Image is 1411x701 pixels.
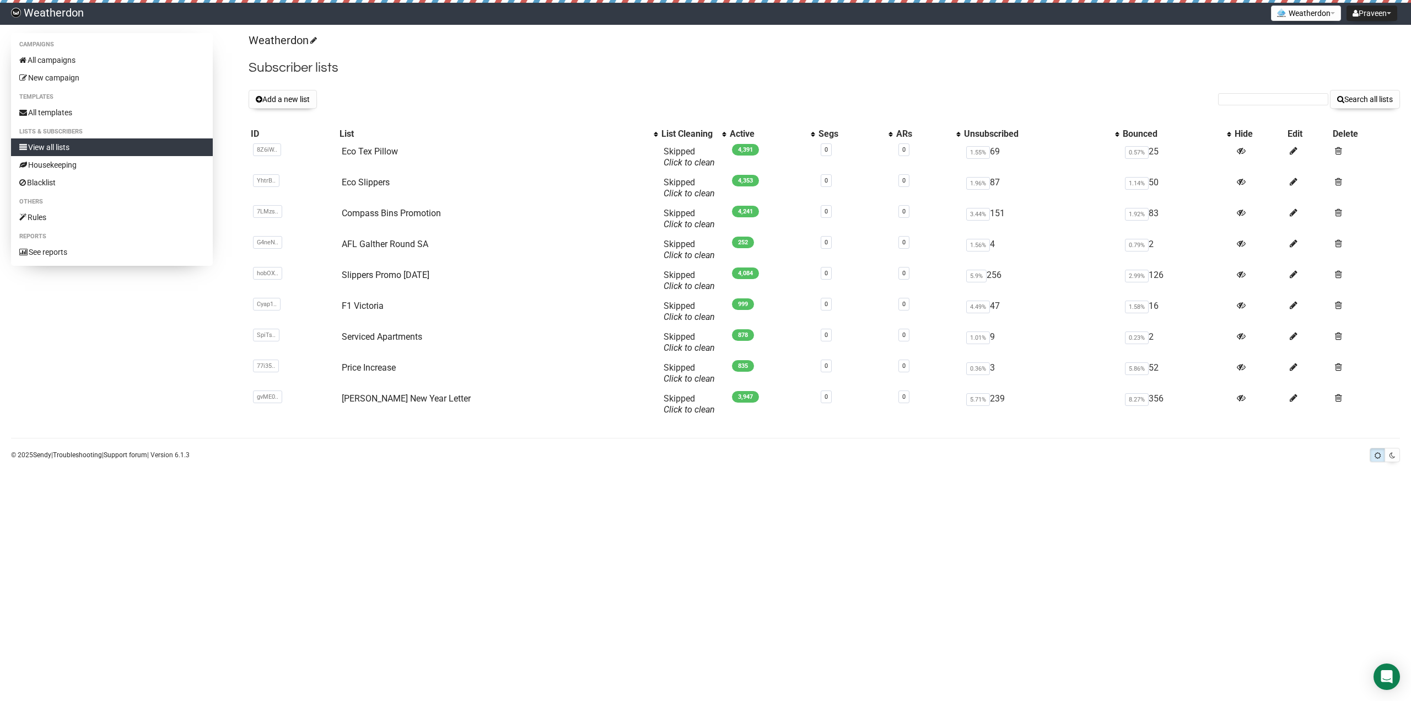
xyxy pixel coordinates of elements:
[11,38,213,51] li: Campaigns
[966,146,990,159] span: 1.55%
[664,270,715,291] span: Skipped
[816,126,893,142] th: Segs: No sort applied, activate to apply an ascending sort
[1232,126,1285,142] th: Hide: No sort applied, sorting is disabled
[732,267,759,279] span: 4,084
[1125,362,1149,375] span: 5.86%
[664,208,715,229] span: Skipped
[902,177,906,184] a: 0
[962,173,1120,204] td: 87
[962,204,1120,234] td: 151
[11,174,213,191] a: Blacklist
[732,175,759,186] span: 4,353
[664,362,715,384] span: Skipped
[732,144,759,156] span: 4,391
[1125,393,1149,406] span: 8.27%
[249,34,315,47] a: Weatherdon
[825,270,828,277] a: 0
[1121,358,1232,389] td: 52
[1121,173,1232,204] td: 50
[962,142,1120,173] td: 69
[1123,129,1221,140] div: Bounced
[11,449,190,461] p: © 2025 | | | Version 6.1.3
[664,157,715,168] a: Click to clean
[664,301,715,322] span: Skipped
[253,236,282,249] span: G4neN..
[902,146,906,153] a: 0
[253,298,281,311] span: Cyap1..
[732,206,759,217] span: 4,241
[659,126,728,142] th: List Cleaning: No sort applied, activate to apply an ascending sort
[966,331,990,344] span: 1.01%
[966,239,990,251] span: 1.56%
[1121,327,1232,358] td: 2
[664,281,715,291] a: Click to clean
[902,239,906,246] a: 0
[825,301,828,308] a: 0
[342,362,396,373] a: Price Increase
[902,331,906,339] a: 0
[342,270,429,280] a: Slippers Promo [DATE]
[732,237,754,248] span: 252
[966,208,990,221] span: 3.44%
[11,208,213,226] a: Rules
[1347,6,1397,21] button: Praveen
[1121,296,1232,327] td: 16
[11,138,213,156] a: View all lists
[342,301,384,311] a: F1 Victoria
[11,104,213,121] a: All templates
[1121,265,1232,296] td: 126
[962,126,1120,142] th: Unsubscribed: No sort applied, activate to apply an ascending sort
[966,177,990,190] span: 1.96%
[253,174,279,187] span: YhtrB..
[11,156,213,174] a: Housekeeping
[825,146,828,153] a: 0
[253,143,281,156] span: 8Z6iW..
[730,129,805,140] div: Active
[342,393,471,404] a: [PERSON_NAME] New Year Letter
[825,208,828,215] a: 0
[966,393,990,406] span: 5.71%
[342,331,422,342] a: Serviced Apartments
[732,391,759,403] span: 3,947
[825,239,828,246] a: 0
[11,8,21,18] img: 7a78779ce6e6518a649a1307f8f29eb2
[902,208,906,215] a: 0
[902,301,906,308] a: 0
[664,177,715,199] span: Skipped
[1125,177,1149,190] span: 1.14%
[825,393,828,400] a: 0
[966,362,990,375] span: 0.36%
[896,129,951,140] div: ARs
[962,327,1120,358] td: 9
[1121,126,1232,142] th: Bounced: No sort applied, activate to apply an ascending sort
[11,69,213,87] a: New campaign
[1125,208,1149,221] span: 1.92%
[1330,90,1400,109] button: Search all lists
[1121,142,1232,173] td: 25
[1331,126,1400,142] th: Delete: No sort applied, sorting is disabled
[1288,129,1328,140] div: Edit
[253,205,282,218] span: 7LMzs..
[33,451,51,459] a: Sendy
[104,451,147,459] a: Support forum
[962,358,1120,389] td: 3
[664,373,715,384] a: Click to clean
[825,177,828,184] a: 0
[664,331,715,353] span: Skipped
[664,343,715,353] a: Click to clean
[11,90,213,104] li: Templates
[251,129,335,140] div: ID
[664,312,715,322] a: Click to clean
[342,177,390,188] a: Eco Slippers
[966,270,987,282] span: 5.9%
[253,390,282,403] span: gvME0..
[1333,129,1398,140] div: Delete
[962,296,1120,327] td: 47
[902,362,906,370] a: 0
[894,126,962,142] th: ARs: No sort applied, activate to apply an ascending sort
[664,404,715,415] a: Click to clean
[902,270,906,277] a: 0
[11,243,213,261] a: See reports
[1125,239,1149,251] span: 0.79%
[11,125,213,138] li: Lists & subscribers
